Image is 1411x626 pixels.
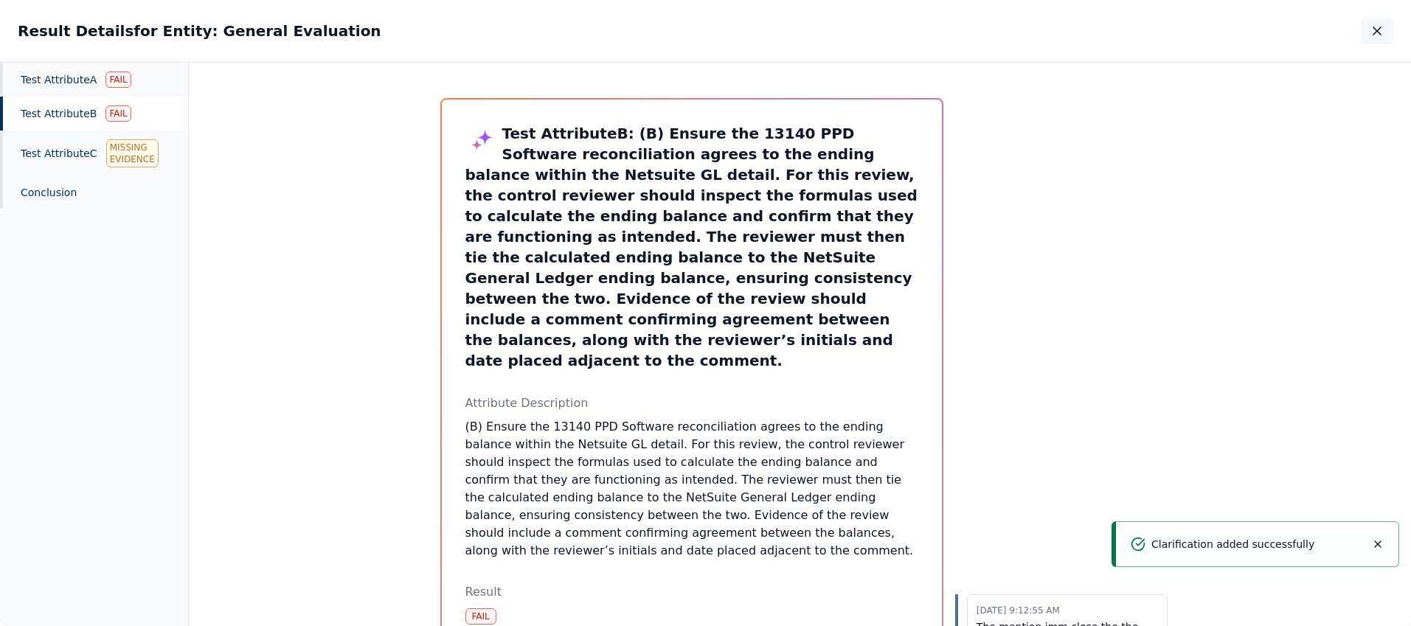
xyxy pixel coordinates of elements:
div: Fail [105,105,131,122]
h2: Result Details for Entity: General Evaluation [18,21,381,41]
div: Missing Evidence [106,139,159,167]
h3: Test Attribute B : (B) Ensure the 13140 PPD Software reconciliation agrees to the ending balance ... [465,123,918,371]
div: Fail [105,72,131,88]
p: (B) Ensure the 13140 PPD Software reconciliation agrees to the ending balance within the Netsuite... [465,418,918,560]
div: Fail [465,608,496,625]
p: Result [465,583,918,601]
p: [DATE] 9:12:55 AM [977,604,1158,619]
p: Attribute Description [465,394,918,412]
p: Clarification added successfully [1151,537,1314,552]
